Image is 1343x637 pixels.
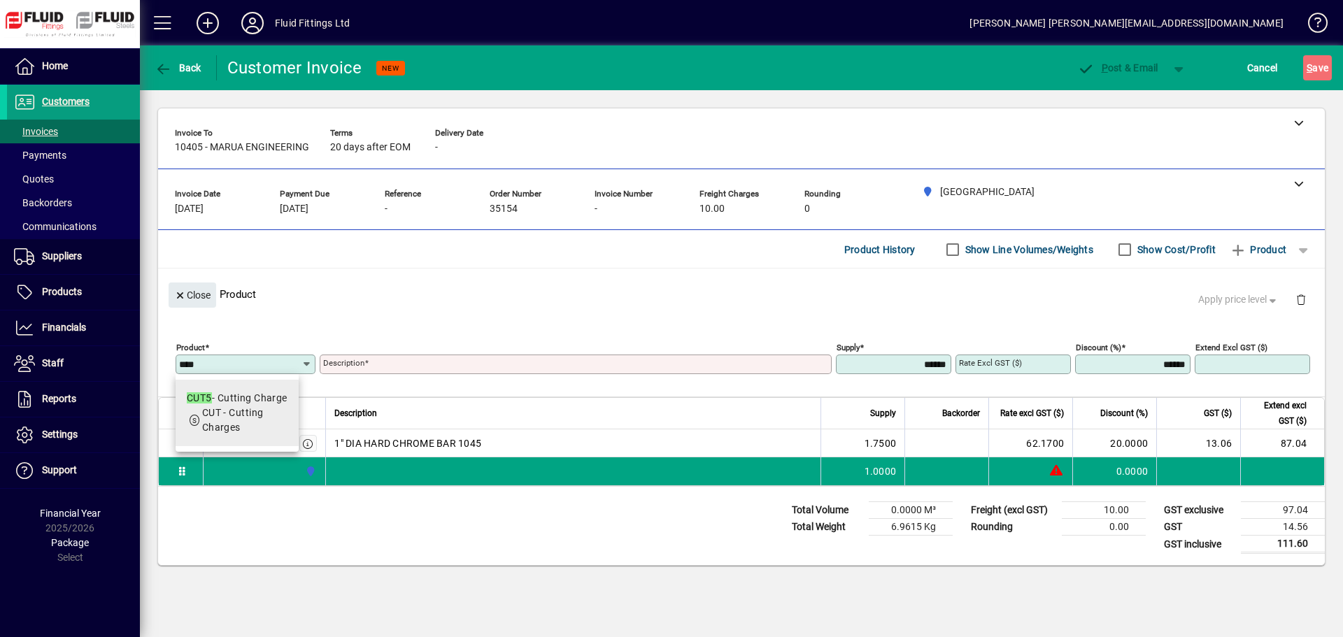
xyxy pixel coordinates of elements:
span: 1.0000 [865,464,897,478]
span: [DATE] [280,203,308,215]
div: [PERSON_NAME] [PERSON_NAME][EMAIL_ADDRESS][DOMAIN_NAME] [969,12,1284,34]
span: - [385,203,388,215]
span: Supply [870,406,896,421]
a: Support [7,453,140,488]
a: Reports [7,382,140,417]
button: Add [185,10,230,36]
mat-label: Product [176,343,205,352]
td: 13.06 [1156,429,1240,457]
a: Staff [7,346,140,381]
td: Freight (excl GST) [964,502,1062,519]
button: Save [1303,55,1332,80]
span: Invoices [14,126,58,137]
span: 1.7500 [865,436,897,450]
span: - [595,203,597,215]
mat-label: Supply [837,343,860,352]
td: 14.56 [1241,519,1325,536]
span: 10.00 [699,203,725,215]
label: Show Cost/Profit [1135,243,1216,257]
td: 0.00 [1062,519,1146,536]
span: Customers [42,96,90,107]
button: Profile [230,10,275,36]
span: Suppliers [42,250,82,262]
td: GST inclusive [1157,536,1241,553]
a: Financials [7,310,140,345]
app-page-header-button: Delete [1284,293,1318,306]
td: Rounding [964,519,1062,536]
span: P [1102,62,1108,73]
span: Backorders [14,197,72,208]
span: Staff [42,357,64,368]
mat-option: CUT5 - Cutting Charge [176,380,299,446]
td: GST [1157,519,1241,536]
em: CUT5 [187,392,212,403]
a: Settings [7,417,140,452]
span: Products [42,286,82,297]
span: 35154 [490,203,518,215]
span: Financials [42,322,86,333]
button: Apply price level [1193,287,1285,313]
a: Quotes [7,167,140,191]
span: 20 days after EOM [330,142,411,153]
td: Total Volume [785,502,869,519]
span: 0 [804,203,810,215]
td: 10.00 [1062,502,1146,519]
span: Communications [14,221,97,232]
span: Payments [14,150,66,161]
button: Product History [839,237,921,262]
span: Financial Year [40,508,101,519]
td: 97.04 [1241,502,1325,519]
a: Home [7,49,140,84]
td: 87.04 [1240,429,1324,457]
label: Show Line Volumes/Weights [962,243,1093,257]
button: Delete [1284,282,1318,316]
div: - Cutting Charge [187,391,287,406]
span: Package [51,537,89,548]
td: 111.60 [1241,536,1325,553]
div: 62.1700 [997,436,1064,450]
span: - [435,142,438,153]
span: Support [42,464,77,475]
span: Rate excl GST ($) [1000,406,1064,421]
span: NEW [382,64,399,73]
a: Payments [7,143,140,167]
div: Fluid Fittings Ltd [275,12,350,34]
td: 0.0000 [1072,457,1156,485]
span: Apply price level [1198,292,1279,307]
td: Total Weight [785,519,869,536]
button: Cancel [1244,55,1281,80]
a: Backorders [7,191,140,215]
a: Knowledge Base [1298,3,1326,48]
button: Post & Email [1070,55,1165,80]
mat-label: Rate excl GST ($) [959,358,1022,368]
mat-label: Extend excl GST ($) [1195,343,1267,352]
button: Back [151,55,205,80]
span: Quotes [14,173,54,185]
span: Discount (%) [1100,406,1148,421]
div: Product [158,269,1325,320]
span: AUCKLAND [301,464,318,479]
div: Customer Invoice [227,57,362,79]
app-page-header-button: Back [140,55,217,80]
span: ave [1307,57,1328,79]
span: Backorder [942,406,980,421]
span: Description [334,406,377,421]
span: Close [174,284,211,307]
span: 1" DIA HARD CHROME BAR 1045 [334,436,481,450]
a: Suppliers [7,239,140,274]
button: Close [169,282,216,308]
a: Products [7,275,140,310]
span: [DATE] [175,203,204,215]
span: Cancel [1247,57,1278,79]
td: 0.0000 M³ [869,502,953,519]
td: GST exclusive [1157,502,1241,519]
span: S [1307,62,1312,73]
span: Reports [42,393,76,404]
a: Invoices [7,120,140,143]
mat-label: Description [323,358,364,368]
span: GST ($) [1204,406,1232,421]
span: Back [155,62,201,73]
span: Extend excl GST ($) [1249,398,1307,429]
span: Settings [42,429,78,440]
span: ost & Email [1077,62,1158,73]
